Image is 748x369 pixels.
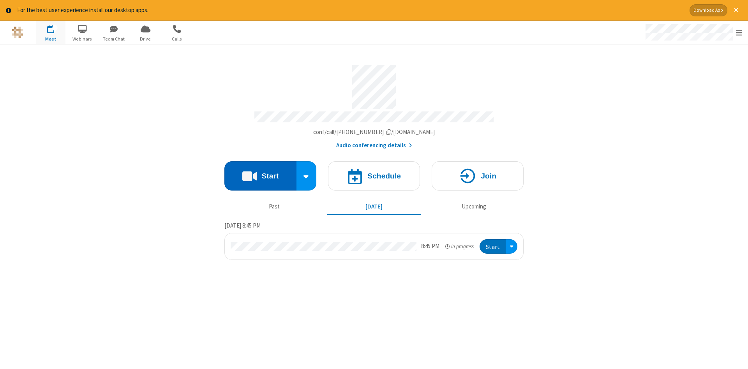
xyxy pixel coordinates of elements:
[445,243,474,250] em: in progress
[427,200,521,214] button: Upcoming
[506,239,517,254] div: Open menu
[17,6,684,15] div: For the best user experience install our desktop apps.
[162,35,192,42] span: Calls
[36,35,65,42] span: Meet
[638,21,748,44] div: Open menu
[336,141,412,150] button: Audio conferencing details
[690,4,727,16] button: Download App
[367,172,401,180] h4: Schedule
[432,161,524,191] button: Join
[224,59,524,150] section: Account details
[327,200,421,214] button: [DATE]
[328,161,420,191] button: Schedule
[228,200,321,214] button: Past
[224,221,524,260] section: Today's Meetings
[224,161,296,191] button: Start
[53,25,58,31] div: 1
[730,4,742,16] button: Close alert
[421,242,439,251] div: 8:45 PM
[12,26,23,38] img: QA Selenium DO NOT DELETE OR CHANGE
[313,128,435,137] button: Copy my meeting room linkCopy my meeting room link
[480,239,506,254] button: Start
[261,172,279,180] h4: Start
[68,35,97,42] span: Webinars
[481,172,496,180] h4: Join
[131,35,160,42] span: Drive
[224,222,261,229] span: [DATE] 8:45 PM
[99,35,129,42] span: Team Chat
[313,128,435,136] span: Copy my meeting room link
[296,161,317,191] div: Start conference options
[3,21,32,44] button: Logo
